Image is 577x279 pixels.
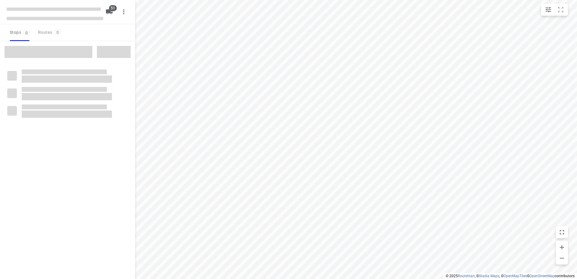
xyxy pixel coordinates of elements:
[446,274,575,278] li: © 2025 , © , © © contributors
[542,4,554,16] button: Map settings
[458,274,475,278] a: Routetitan
[530,274,555,278] a: OpenStreetMap
[479,274,499,278] a: Stadia Maps
[504,274,527,278] a: OpenMapTiles
[541,4,568,16] div: small contained button group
